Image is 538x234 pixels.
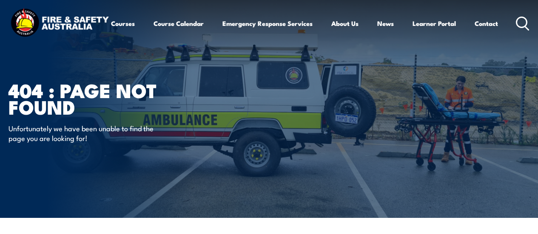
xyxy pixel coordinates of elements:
[111,13,135,34] a: Courses
[9,82,219,115] h1: 404 : Page Not Found
[331,13,359,34] a: About Us
[377,13,394,34] a: News
[413,13,456,34] a: Learner Portal
[154,13,204,34] a: Course Calendar
[475,13,498,34] a: Contact
[9,123,164,143] p: Unfortunately we have been unable to find the page you are looking for!
[222,13,313,34] a: Emergency Response Services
